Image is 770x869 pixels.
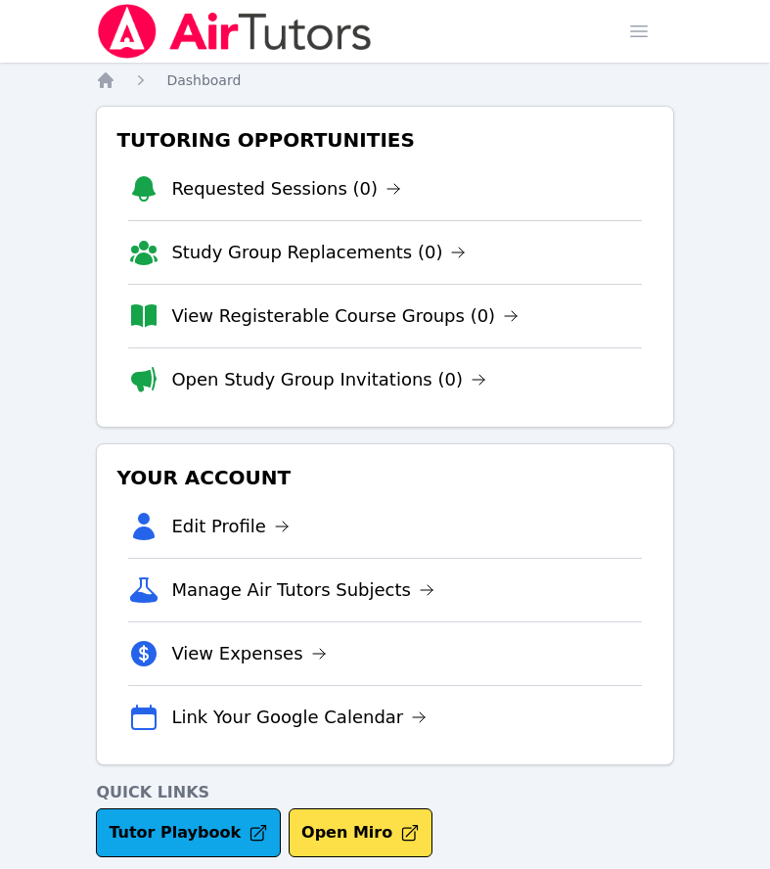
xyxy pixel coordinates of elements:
[171,175,401,203] a: Requested Sessions (0)
[289,808,432,857] button: Open Miro
[171,704,427,731] a: Link Your Google Calendar
[166,70,241,90] a: Dashboard
[171,366,486,393] a: Open Study Group Invitations (0)
[113,122,657,158] h3: Tutoring Opportunities
[113,460,657,495] h3: Your Account
[96,70,673,90] nav: Breadcrumb
[166,72,241,88] span: Dashboard
[96,4,373,59] img: Air Tutors
[171,239,466,266] a: Study Group Replacements (0)
[171,576,434,604] a: Manage Air Tutors Subjects
[96,781,673,804] h4: Quick Links
[171,302,519,330] a: View Registerable Course Groups (0)
[171,640,326,667] a: View Expenses
[96,808,281,857] a: Tutor Playbook
[171,513,290,540] a: Edit Profile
